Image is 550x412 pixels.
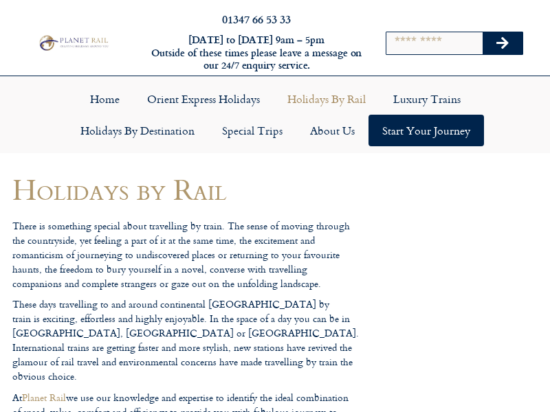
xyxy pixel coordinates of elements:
p: There is something special about travelling by train. The sense of moving through the countryside... [12,218,359,290]
h1: Holidays by Rail [12,173,359,205]
a: Holidays by Rail [274,83,379,115]
nav: Menu [7,83,543,146]
button: Search [483,32,522,54]
a: Start your Journey [368,115,484,146]
a: Holidays by Destination [67,115,208,146]
a: Special Trips [208,115,296,146]
a: Orient Express Holidays [133,83,274,115]
a: Planet Rail [22,390,66,404]
a: Luxury Trains [379,83,474,115]
a: About Us [296,115,368,146]
h6: [DATE] to [DATE] 9am – 5pm Outside of these times please leave a message on our 24/7 enquiry serv... [150,34,363,72]
img: Planet Rail Train Holidays Logo [36,34,110,51]
p: These days travelling to and around continental [GEOGRAPHIC_DATA] by train is exciting, effortles... [12,297,359,383]
a: Home [76,83,133,115]
a: 01347 66 53 33 [222,11,291,27]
